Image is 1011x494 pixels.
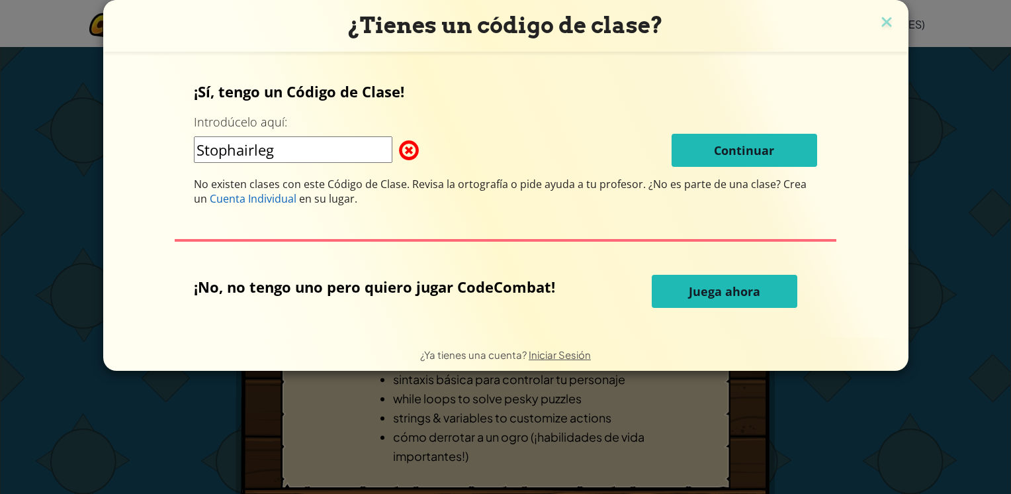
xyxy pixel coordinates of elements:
a: Iniciar Sesión [529,348,591,361]
span: No existen clases con este Código de Clase. Revisa la ortografía o pide ayuda a tu profesor. [194,177,648,191]
span: ¿Ya tienes una cuenta? [420,348,529,361]
span: Continuar [714,142,774,158]
button: Juega ahora [652,275,797,308]
p: ¡No, no tengo uno pero quiero jugar CodeCombat! [194,277,565,297]
span: Cuenta Individual [210,191,296,206]
button: Continuar [672,134,817,167]
span: ¿No es parte de una clase? Crea un [194,177,807,206]
img: close icon [878,13,895,33]
span: en su lugar. [296,191,357,206]
p: ¡Sí, tengo un Código de Clase! [194,81,817,101]
span: Juega ahora [689,283,760,299]
span: ¿Tienes un código de clase? [348,12,663,38]
label: Introdúcelo aquí: [194,114,287,130]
